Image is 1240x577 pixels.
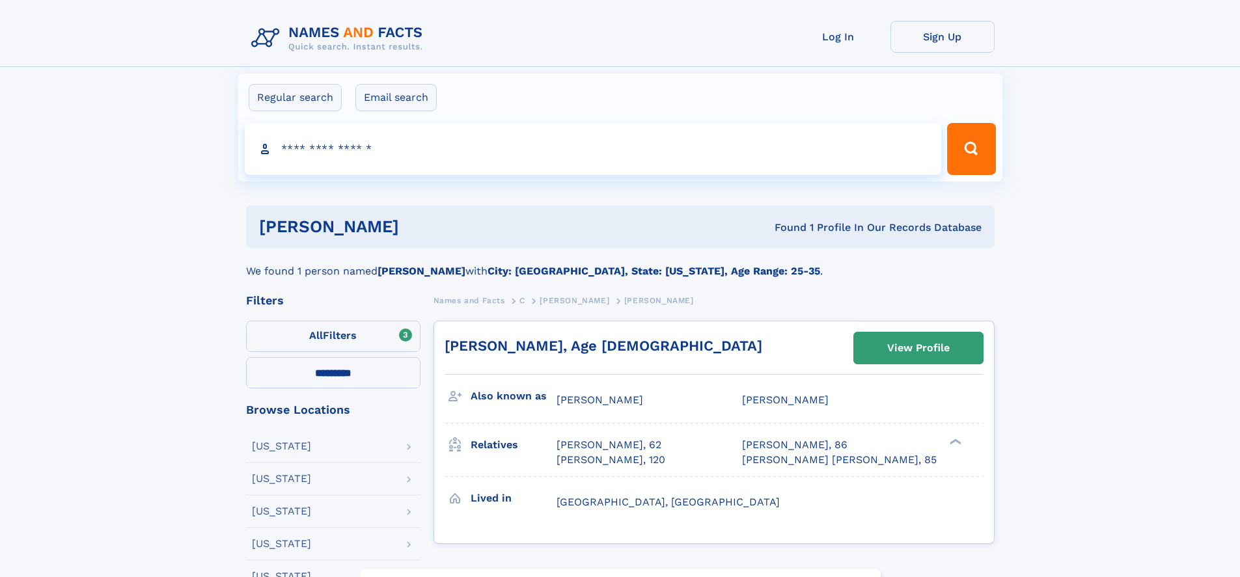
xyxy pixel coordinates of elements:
div: View Profile [887,333,950,363]
a: [PERSON_NAME], 86 [742,438,847,452]
a: [PERSON_NAME] [540,292,609,308]
button: Search Button [947,123,995,175]
a: [PERSON_NAME], 62 [557,438,661,452]
span: [PERSON_NAME] [557,394,643,406]
div: [US_STATE] [252,539,311,549]
a: [PERSON_NAME], Age [DEMOGRAPHIC_DATA] [445,338,762,354]
label: Filters [246,321,420,352]
a: Names and Facts [434,292,505,308]
img: Logo Names and Facts [246,21,434,56]
a: [PERSON_NAME], 120 [557,453,665,467]
span: [GEOGRAPHIC_DATA], [GEOGRAPHIC_DATA] [557,496,780,508]
div: ❯ [946,438,962,446]
b: [PERSON_NAME] [378,265,465,277]
span: C [519,296,525,305]
span: [PERSON_NAME] [540,296,609,305]
a: C [519,292,525,308]
h1: [PERSON_NAME] [259,219,587,235]
div: [US_STATE] [252,474,311,484]
div: [US_STATE] [252,441,311,451]
b: City: [GEOGRAPHIC_DATA], State: [US_STATE], Age Range: 25-35 [488,265,820,277]
a: View Profile [854,332,983,364]
h3: Lived in [471,487,557,509]
label: Email search [355,84,437,111]
h3: Relatives [471,434,557,456]
div: Browse Locations [246,404,420,416]
span: [PERSON_NAME] [742,394,829,406]
div: [US_STATE] [252,506,311,517]
span: [PERSON_NAME] [624,296,694,305]
a: [PERSON_NAME] [PERSON_NAME], 85 [742,453,937,467]
a: Log In [786,21,890,53]
label: Regular search [249,84,342,111]
h3: Also known as [471,385,557,407]
div: Filters [246,295,420,306]
input: search input [245,123,942,175]
div: Found 1 Profile In Our Records Database [586,221,982,235]
span: All [309,329,323,342]
a: Sign Up [890,21,995,53]
div: We found 1 person named with . [246,248,995,279]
